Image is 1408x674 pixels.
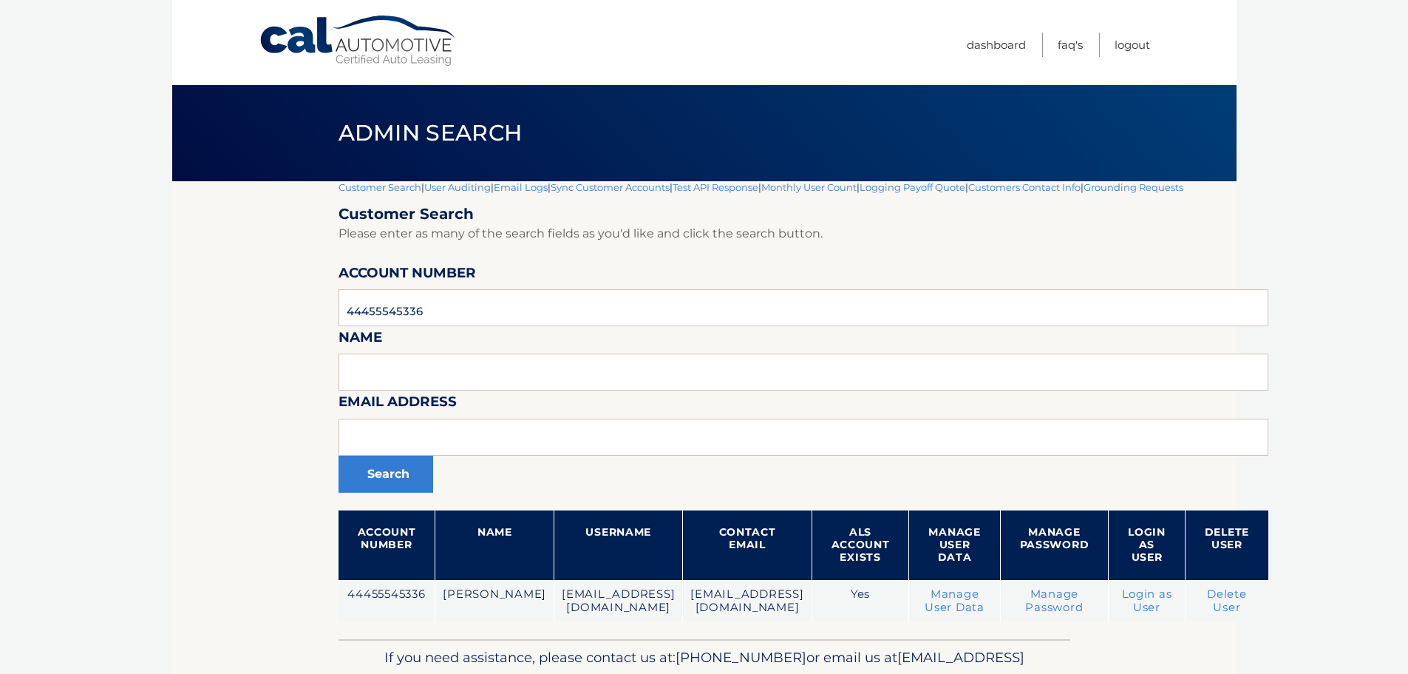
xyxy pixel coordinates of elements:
div: | | | | | | | | [339,181,1268,639]
td: [PERSON_NAME] [435,580,554,622]
th: Name [435,510,554,580]
span: [PHONE_NUMBER] [676,649,806,666]
a: Sync Customer Accounts [551,181,670,193]
a: Grounding Requests [1084,181,1183,193]
a: FAQ's [1058,33,1083,57]
th: Username [554,510,683,580]
td: Yes [812,580,909,622]
th: Account Number [339,510,435,580]
h2: Customer Search [339,205,1268,223]
th: Manage User Data [909,510,1000,580]
a: Test API Response [673,181,758,193]
a: Monthly User Count [761,181,857,193]
a: Logout [1115,33,1150,57]
button: Search [339,456,433,493]
td: [EMAIL_ADDRESS][DOMAIN_NAME] [554,580,683,622]
a: Manage User Data [925,587,984,614]
a: User Auditing [424,181,491,193]
a: Manage Password [1025,587,1083,614]
p: Please enter as many of the search fields as you'd like and click the search button. [339,223,1268,244]
td: 44455545336 [339,580,435,622]
th: Manage Password [1000,510,1109,580]
a: Login as User [1122,587,1172,614]
label: Email Address [339,391,457,418]
a: Customer Search [339,181,421,193]
th: ALS Account Exists [812,510,909,580]
td: [EMAIL_ADDRESS][DOMAIN_NAME] [683,580,812,622]
label: Account Number [339,262,476,289]
th: Contact Email [683,510,812,580]
label: Name [339,326,382,354]
a: Email Logs [494,181,548,193]
th: Login as User [1109,510,1186,580]
th: Delete User [1185,510,1268,580]
a: Cal Automotive [259,15,458,67]
a: Logging Payoff Quote [860,181,965,193]
span: Admin Search [339,119,523,146]
a: Customers Contact Info [968,181,1081,193]
a: Dashboard [967,33,1026,57]
a: Delete User [1207,587,1247,614]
